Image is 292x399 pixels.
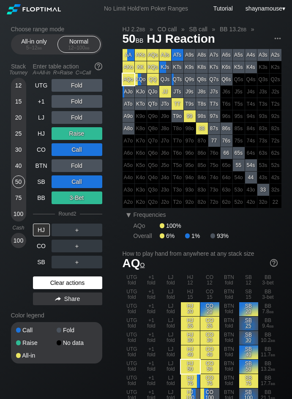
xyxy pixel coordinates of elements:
div: 100% fold in prior round [135,123,147,134]
div: A8o [123,123,134,134]
div: Fold [52,79,102,92]
span: bb [270,337,275,343]
div: ＋ [52,224,102,236]
div: 54s [245,159,257,171]
div: 100% fold in prior round [257,74,269,85]
div: K5s [233,61,245,73]
div: QJo [147,86,159,98]
div: 100% fold in prior round [159,123,171,134]
span: bb [269,309,274,314]
div: No Limit Hold’em Poker Ranges [91,5,201,14]
div: 100% fold in prior round [123,172,134,183]
div: 100% fold in prior round [172,135,183,147]
div: 100% fold in prior round [270,184,281,196]
div: J8s [196,86,208,98]
div: 100% fold in prior round [257,86,269,98]
div: 100% fold in prior round [245,147,257,159]
div: HJ [33,224,50,236]
div: BTN fold [220,288,239,302]
div: BTN fold [220,302,239,316]
div: UTG fold [123,302,142,316]
div: 100% fold in prior round [184,123,196,134]
div: BTN fold [220,273,239,287]
div: +1 fold [142,273,161,287]
div: 76s [221,135,232,147]
div: Call [16,327,57,333]
div: SB [33,256,50,268]
div: 100% fold in prior round [123,159,134,171]
span: bb [136,35,144,44]
div: 100% fold in prior round [245,135,257,147]
div: Tourney [8,70,30,76]
div: QQ [147,74,159,85]
div: KJo [135,86,147,98]
div: 100% fold in prior round [172,123,183,134]
div: 100% fold in prior round [196,172,208,183]
div: 100% fold in prior round [221,86,232,98]
div: 100% fold in prior round [233,135,245,147]
span: » [207,26,220,33]
div: AQo [123,74,134,85]
div: 100% fold in prior round [135,110,147,122]
div: Raise [52,127,102,140]
div: T9o [172,110,183,122]
div: Don't fold. No recommendation for action. [239,302,258,316]
div: 25 [12,127,25,140]
div: 100% fold in prior round [208,147,220,159]
div: 97s [208,110,220,122]
div: A7s [208,49,220,61]
div: 100% fold in prior round [208,159,220,171]
div: QTs [172,74,183,85]
div: 100% fold in prior round [208,172,220,183]
div: 100% fold in prior round [196,135,208,147]
div: UTG fold [123,273,142,287]
div: 100% fold in prior round [270,159,281,171]
div: Color legend [11,309,102,322]
div: All-in [16,353,57,358]
div: BTN fold [220,317,239,331]
div: Cash [8,225,30,231]
div: 100% fold in prior round [159,135,171,147]
div: 87s [208,123,220,134]
div: Fold [52,95,102,108]
div: AQo [134,222,160,229]
div: 100% fold in prior round [270,172,281,183]
span: bb [38,45,42,51]
div: 100% fold in prior round [147,172,159,183]
div: +1 fold [142,317,161,331]
div: AJs [159,49,171,61]
div: CO 30 [200,331,219,345]
div: 100% fold in prior round [270,147,281,159]
div: 55 [233,159,245,171]
div: 100% fold in prior round [196,147,208,159]
div: 100% fold in prior round [159,184,171,196]
div: 100% fold in prior round [245,184,257,196]
div: 100% fold in prior round [245,98,257,110]
div: BB 3-bet [259,288,278,302]
div: 100% fold in prior round [221,196,232,208]
div: 100% fold in prior round [245,86,257,98]
div: 100% fold in prior round [257,135,269,147]
div: 77 [208,135,220,147]
div: AJo [123,86,134,98]
div: 40 [12,159,25,172]
div: 100% fold in prior round [147,135,159,147]
div: Call [52,175,102,188]
div: HJ 15 [181,288,200,302]
div: K4s [245,61,257,73]
div: +1 fold [142,345,161,359]
div: Share [33,292,102,305]
div: LJ fold [161,302,180,316]
div: 3-Bet [52,191,102,204]
div: 100% fold in prior round [257,110,269,122]
div: 100% fold in prior round [257,196,269,208]
div: UTG fold [123,317,142,331]
div: 100% fold in prior round [172,147,183,159]
div: 100% fold in prior round [270,86,281,98]
div: K6s [221,61,232,73]
div: JTs [172,86,183,98]
div: 100% fold in prior round [196,196,208,208]
img: share.864f2f62.svg [55,297,61,301]
div: 44 [245,172,257,183]
div: ATo [123,98,134,110]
